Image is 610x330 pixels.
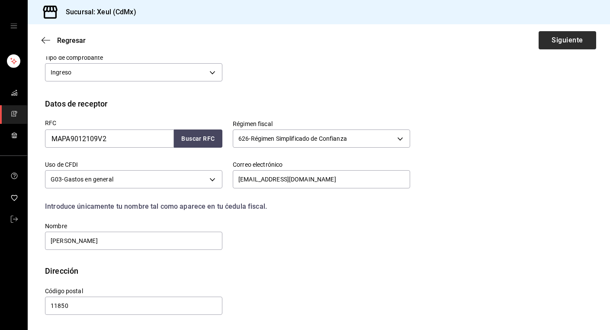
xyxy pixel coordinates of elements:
[42,36,86,45] button: Regresar
[174,129,222,148] button: Buscar RFC
[10,23,17,29] button: open drawer
[233,121,410,127] label: Régimen fiscal
[45,98,107,110] div: Datos de receptor
[45,265,78,277] div: Dirección
[45,201,410,212] div: Introduce únicamente tu nombre tal como aparece en tu ćedula fiscal.
[45,288,222,294] label: Código postal
[51,175,113,184] span: G03 - Gastos en general
[238,134,347,143] span: 626 - Régimen Simplificado de Confianza
[51,68,71,77] span: Ingreso
[45,55,222,61] label: Tipo de comprobante
[57,36,86,45] span: Regresar
[45,162,222,168] label: Uso de CFDI
[59,7,136,17] h3: Sucursal: Xeul (CdMx)
[233,162,410,168] label: Correo electrónico
[45,297,222,315] input: Obligatorio
[539,31,596,49] button: Siguiente
[45,223,222,229] label: Nombre
[45,120,222,126] label: RFC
